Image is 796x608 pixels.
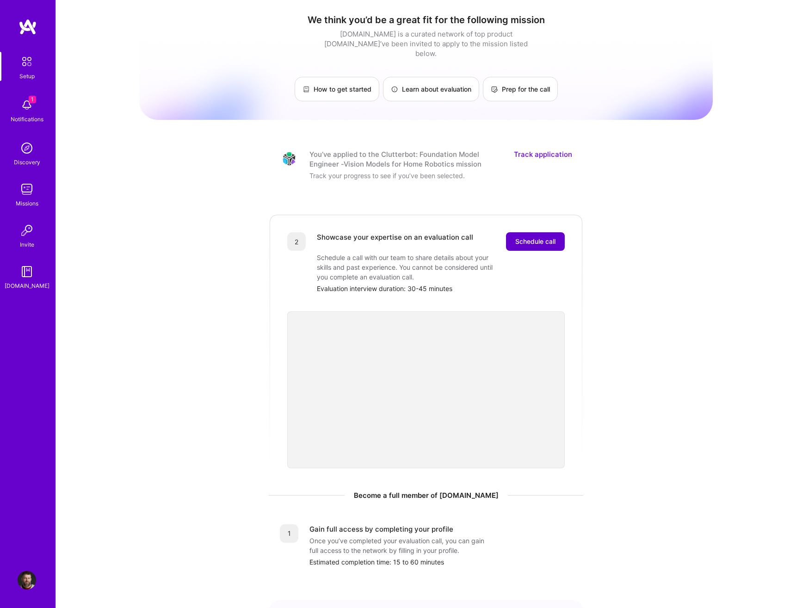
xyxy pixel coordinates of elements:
div: [DOMAIN_NAME] is a curated network of top product [DOMAIN_NAME]’ve been invited to apply to the m... [322,29,530,58]
a: Track application [514,149,572,169]
div: [DOMAIN_NAME] [5,281,49,291]
img: Company Logo [280,149,298,168]
div: Evaluation interview duration: 30-45 minutes [317,284,565,293]
img: bell [18,96,36,114]
img: User Avatar [18,571,36,589]
div: Notifications [11,114,43,124]
img: Learn about evaluation [391,86,398,93]
img: Invite [18,221,36,240]
button: Schedule call [506,232,565,251]
div: Discovery [14,157,40,167]
img: logo [19,19,37,35]
div: 1 [280,524,298,543]
div: Once you’ve completed your evaluation call, you can gain full access to the network by filling in... [309,536,494,555]
div: Schedule a call with our team to share details about your skills and past experience. You cannot ... [317,253,502,282]
a: User Avatar [15,571,38,589]
div: Showcase your expertise on an evaluation call [317,232,473,251]
iframe: video [287,311,565,468]
div: You’ve applied to the Clutterbot: Foundation Model Engineer -Vision Models for Home Robotics mission [309,149,503,169]
img: How to get started [302,86,310,93]
a: How to get started [295,77,379,101]
div: Estimated completion time: 15 to 60 minutes [309,557,572,567]
img: teamwork [18,180,36,199]
img: guide book [18,262,36,281]
div: Missions [16,199,38,208]
div: Setup [19,71,35,81]
span: Schedule call [515,237,555,246]
div: Gain full access by completing your profile [309,524,453,534]
div: Track your progress to see if you’ve been selected. [309,171,494,180]
img: Prep for the call [491,86,498,93]
img: setup [17,52,37,71]
div: 2 [287,232,306,251]
div: Invite [20,240,34,249]
a: Learn about evaluation [383,77,479,101]
img: discovery [18,139,36,157]
span: Become a full member of [DOMAIN_NAME] [354,490,499,500]
span: 1 [29,96,36,103]
a: Prep for the call [483,77,558,101]
h1: We think you’d be a great fit for the following mission [139,14,713,25]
